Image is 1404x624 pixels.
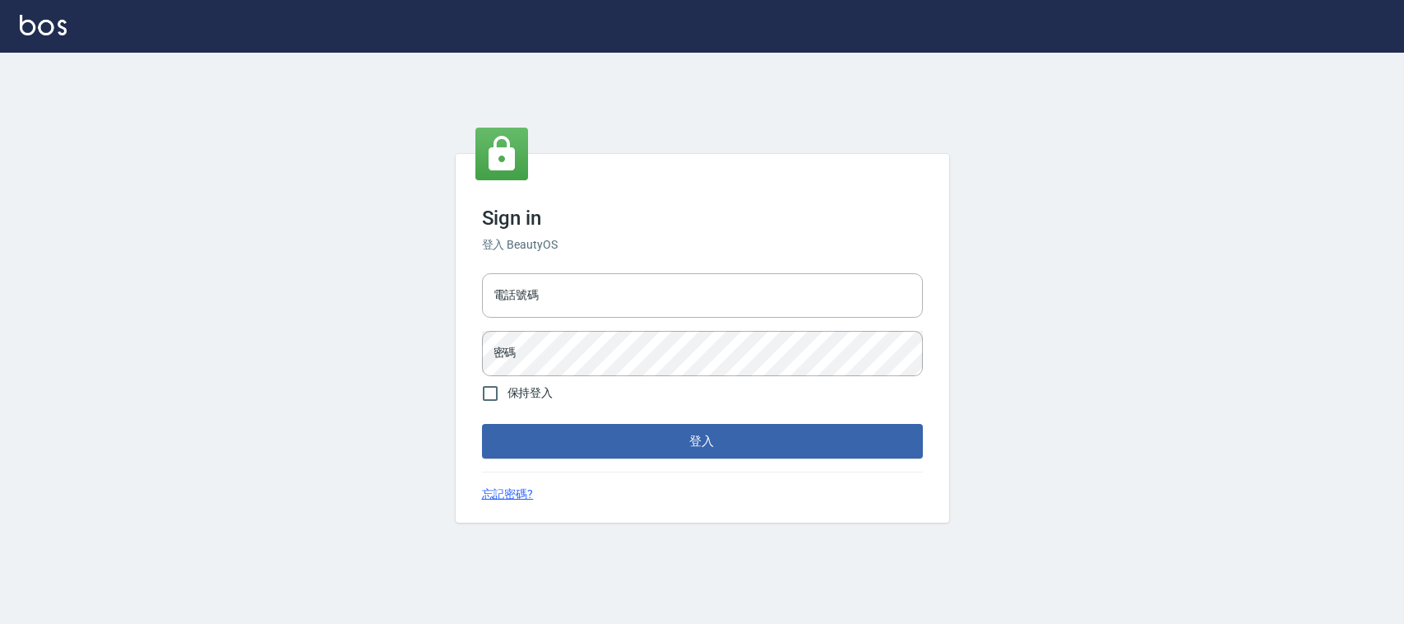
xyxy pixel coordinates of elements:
h6: 登入 BeautyOS [482,236,923,254]
span: 保持登入 [507,384,554,402]
h3: Sign in [482,207,923,230]
button: 登入 [482,424,923,459]
a: 忘記密碼? [482,486,534,503]
img: Logo [20,15,67,35]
